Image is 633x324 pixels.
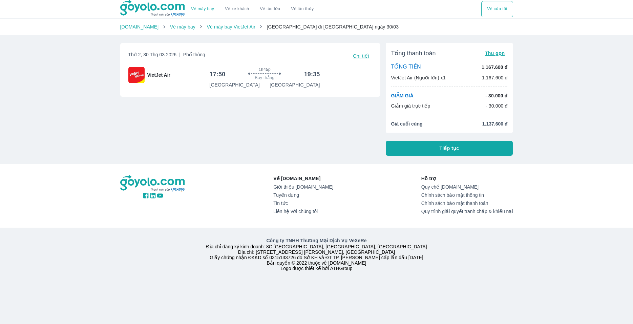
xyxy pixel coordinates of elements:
button: Thu gọn [482,49,508,58]
p: VietJet Air (Người lớn) x1 [391,74,446,81]
span: 1.137.600 đ [482,120,508,127]
a: Quy chế [DOMAIN_NAME] [421,184,513,190]
p: [GEOGRAPHIC_DATA] [209,81,259,88]
span: Bay thẳng [255,75,275,80]
a: Quy trình giải quyết tranh chấp & khiếu nại [421,209,513,214]
a: [DOMAIN_NAME] [120,24,159,30]
h6: 19:35 [304,70,320,78]
button: Chi tiết [350,51,372,61]
button: Vé của tôi [481,1,513,17]
span: [GEOGRAPHIC_DATA] đi [GEOGRAPHIC_DATA] ngày 30/03 [267,24,399,30]
span: Tiếp tục [440,145,459,152]
span: 1h45p [259,67,271,72]
div: choose transportation mode [481,1,513,17]
a: Tin tức [273,201,333,206]
nav: breadcrumb [120,23,513,30]
a: Vé tàu lửa [255,1,286,17]
p: TỔNG TIỀN [391,63,421,71]
a: Giới thiệu [DOMAIN_NAME] [273,184,333,190]
span: Tổng thanh toán [391,49,436,57]
p: Công ty TNHH Thương Mại Dịch Vụ VeXeRe [122,237,512,244]
h6: 17:50 [209,70,225,78]
button: Tiếp tục [386,141,513,156]
a: Liên hệ với chúng tôi [273,209,333,214]
a: Vé máy bay [170,24,195,30]
a: Vé xe khách [225,6,249,12]
button: Vé tàu thủy [286,1,319,17]
p: Hỗ trợ [421,175,513,182]
p: 1.167.600 đ [482,64,507,71]
span: | [179,52,181,57]
p: Giảm giá trực tiếp [391,102,430,109]
a: Chính sách bảo mật thanh toán [421,201,513,206]
span: Giá cuối cùng [391,120,423,127]
span: Thu gọn [485,51,505,56]
p: 1.167.600 đ [482,74,508,81]
p: - 30.000 đ [486,102,508,109]
span: Chi tiết [353,53,369,59]
p: GIẢM GIÁ [391,92,414,99]
a: Chính sách bảo mật thông tin [421,192,513,198]
a: Tuyển dụng [273,192,333,198]
a: Vé máy bay VietJet Air [207,24,255,30]
span: Thứ 2, 30 Thg 03 2026 [128,51,205,61]
p: [GEOGRAPHIC_DATA] [270,81,320,88]
div: choose transportation mode [186,1,319,17]
p: Về [DOMAIN_NAME] [273,175,333,182]
div: Địa chỉ đăng ký kinh doanh: 8C [GEOGRAPHIC_DATA], [GEOGRAPHIC_DATA], [GEOGRAPHIC_DATA] Địa chỉ: [... [116,237,517,271]
a: Vé máy bay [191,6,214,12]
p: - 30.000 đ [485,92,507,99]
span: VietJet Air [147,72,170,78]
img: logo [120,175,186,192]
span: Phổ thông [183,52,205,57]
